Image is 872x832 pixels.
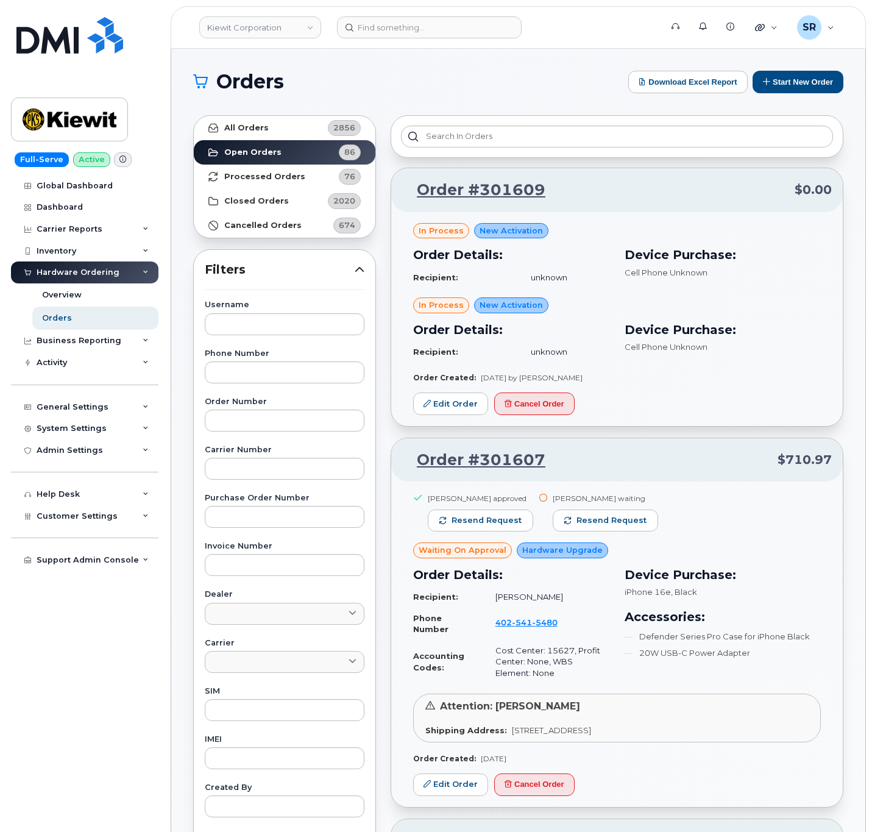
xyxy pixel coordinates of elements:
[419,225,464,236] span: in process
[194,116,375,140] a: All Orders2856
[205,494,364,502] label: Purchase Order Number
[413,592,458,602] strong: Recipient:
[522,544,603,556] span: Hardware Upgrade
[194,140,375,165] a: Open Orders86
[205,639,364,647] label: Carrier
[402,449,545,471] a: Order #301607
[419,544,506,556] span: Waiting On Approval
[205,591,364,599] label: Dealer
[425,725,507,735] strong: Shipping Address:
[205,542,364,550] label: Invoice Number
[413,246,610,264] h3: Order Details:
[401,126,833,148] input: Search in orders
[402,179,545,201] a: Order #301609
[625,587,671,597] span: iPhone 16e
[224,148,282,157] strong: Open Orders
[413,651,464,672] strong: Accounting Codes:
[205,261,355,279] span: Filters
[625,647,821,659] li: 20W USB-C Power Adapter
[625,246,821,264] h3: Device Purchase:
[484,586,610,608] td: [PERSON_NAME]
[480,299,543,311] span: New Activation
[625,631,821,642] li: Defender Series Pro Case for iPhone Black
[671,587,697,597] span: , Black
[413,272,458,282] strong: Recipient:
[481,373,583,382] span: [DATE] by [PERSON_NAME]
[625,268,707,277] span: Cell Phone Unknown
[495,617,572,627] a: 4025415480
[344,146,355,158] span: 86
[205,350,364,358] label: Phone Number
[428,493,533,503] div: [PERSON_NAME] approved
[628,71,748,93] button: Download Excel Report
[413,754,476,763] strong: Order Created:
[520,341,610,363] td: unknown
[413,321,610,339] h3: Order Details:
[495,617,558,627] span: 402
[625,566,821,584] h3: Device Purchase:
[553,493,658,503] div: [PERSON_NAME] waiting
[480,225,543,236] span: New Activation
[205,736,364,744] label: IMEI
[194,165,375,189] a: Processed Orders76
[576,515,647,526] span: Resend request
[494,773,575,796] button: Cancel Order
[625,321,821,339] h3: Device Purchase:
[795,181,832,199] span: $0.00
[484,640,610,684] td: Cost Center: 15627, Profit Center: None, WBS Element: None
[333,122,355,133] span: 2856
[413,373,476,382] strong: Order Created:
[333,195,355,207] span: 2020
[205,784,364,792] label: Created By
[440,700,580,712] span: Attention: [PERSON_NAME]
[778,451,832,469] span: $710.97
[344,171,355,182] span: 76
[419,299,464,311] span: in process
[512,725,591,735] span: [STREET_ADDRESS]
[625,342,707,352] span: Cell Phone Unknown
[205,446,364,454] label: Carrier Number
[339,219,355,231] span: 674
[819,779,863,823] iframe: Messenger Launcher
[512,617,532,627] span: 541
[205,398,364,406] label: Order Number
[224,172,305,182] strong: Processed Orders
[205,301,364,309] label: Username
[753,71,843,93] button: Start New Order
[216,73,284,91] span: Orders
[413,393,488,415] a: Edit Order
[194,189,375,213] a: Closed Orders2020
[224,221,302,230] strong: Cancelled Orders
[481,754,506,763] span: [DATE]
[553,510,658,532] button: Resend request
[413,347,458,357] strong: Recipient:
[413,773,488,796] a: Edit Order
[224,196,289,206] strong: Closed Orders
[428,510,533,532] button: Resend request
[194,213,375,238] a: Cancelled Orders674
[224,123,269,133] strong: All Orders
[413,566,610,584] h3: Order Details:
[520,267,610,288] td: unknown
[452,515,522,526] span: Resend request
[532,617,558,627] span: 5480
[413,613,448,635] strong: Phone Number
[205,688,364,695] label: SIM
[494,393,575,415] button: Cancel Order
[625,608,821,626] h3: Accessories:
